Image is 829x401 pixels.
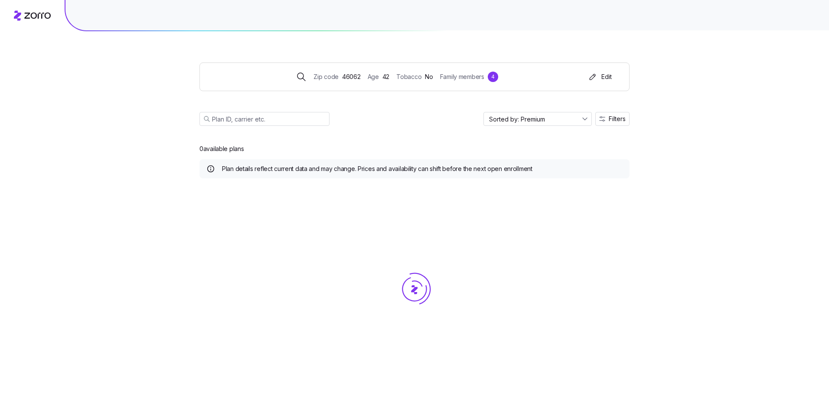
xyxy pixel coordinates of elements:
[382,72,389,82] span: 42
[313,72,339,82] span: Zip code
[584,70,615,84] button: Edit
[199,145,244,153] span: 0 available plans
[396,72,421,82] span: Tobacco
[440,72,484,82] span: Family members
[595,112,630,126] button: Filters
[587,72,612,81] div: Edit
[425,72,433,82] span: No
[222,164,532,173] span: Plan details reflect current data and may change. Prices and availability can shift before the ne...
[199,112,330,126] input: Plan ID, carrier etc.
[342,72,361,82] span: 46062
[488,72,498,82] div: 4
[368,72,379,82] span: Age
[609,116,626,122] span: Filters
[483,112,592,126] input: Sort by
